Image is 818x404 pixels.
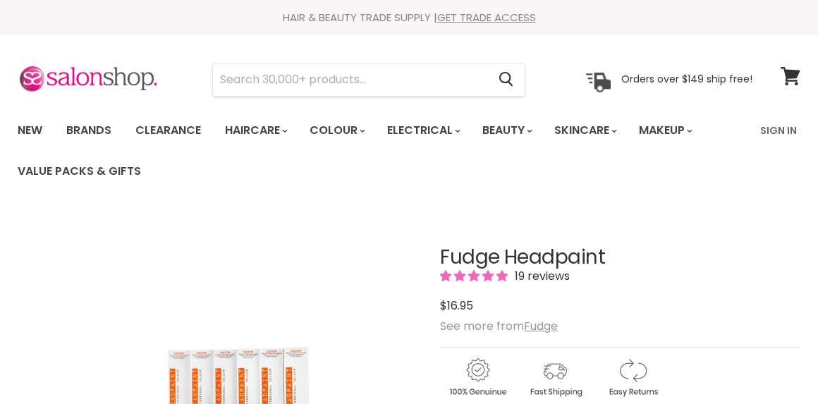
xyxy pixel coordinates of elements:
img: returns.gif [595,356,670,399]
p: Orders over $149 ship free! [621,73,752,85]
span: 19 reviews [511,268,570,284]
img: genuine.gif [440,356,515,399]
button: Search [487,63,525,96]
span: $16.95 [440,298,473,314]
a: Brands [56,116,122,145]
a: Colour [299,116,374,145]
a: Beauty [472,116,541,145]
a: Value Packs & Gifts [7,157,152,186]
a: Fudge [524,318,558,334]
a: Clearance [125,116,212,145]
a: Skincare [544,116,625,145]
span: 4.89 stars [440,268,511,284]
a: New [7,116,53,145]
a: Electrical [377,116,469,145]
a: Haircare [214,116,296,145]
form: Product [212,63,525,97]
ul: Main menu [7,110,752,192]
a: Sign In [752,116,805,145]
img: shipping.gif [518,356,592,399]
a: GET TRADE ACCESS [437,10,536,25]
input: Search [213,63,487,96]
span: See more from [440,318,558,334]
h1: Fudge Headpaint [440,247,800,269]
a: Makeup [628,116,701,145]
